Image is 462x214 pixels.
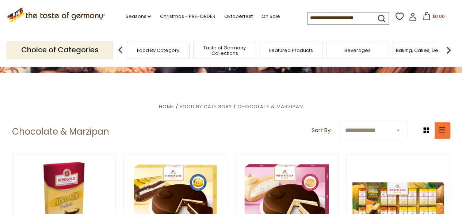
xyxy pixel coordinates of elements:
[137,48,179,53] a: Food By Category
[180,103,232,110] a: Food By Category
[432,13,444,19] span: $0.00
[7,41,113,59] p: Choice of Categories
[224,12,252,20] a: Oktoberfest
[269,48,313,53] a: Featured Products
[418,12,449,23] button: $0.00
[237,103,303,110] a: Chocolate & Marzipan
[125,12,151,20] a: Seasons
[12,126,109,137] h1: Chocolate & Marzipan
[312,126,332,135] label: Sort By:
[344,48,371,53] a: Beverages
[396,48,453,53] a: Baking, Cakes, Desserts
[441,43,456,57] img: next arrow
[159,103,174,110] a: Home
[113,43,128,57] img: previous arrow
[261,12,280,20] a: On Sale
[160,12,215,20] a: Christmas - PRE-ORDER
[195,45,254,56] a: Taste of Germany Collections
